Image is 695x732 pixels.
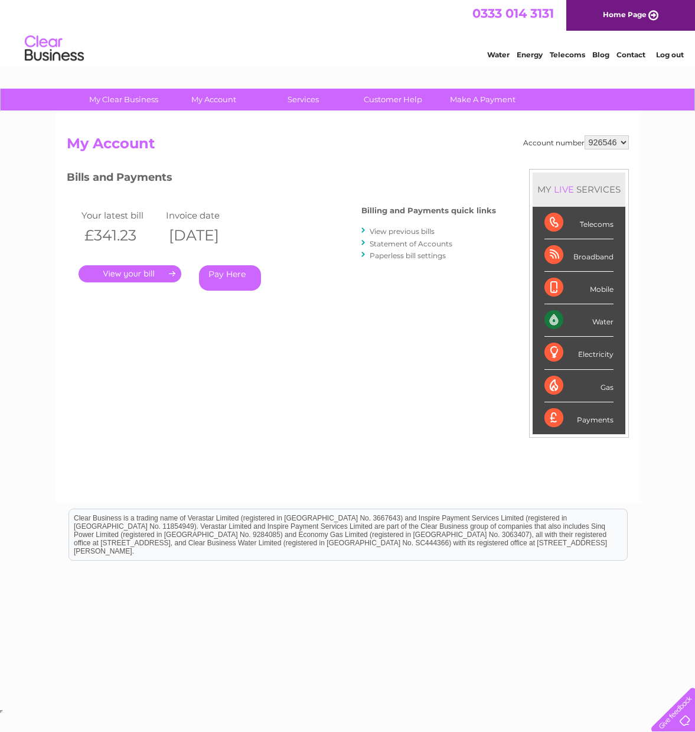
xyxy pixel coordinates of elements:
[165,89,262,110] a: My Account
[472,6,554,21] a: 0333 014 3131
[544,239,614,272] div: Broadband
[544,370,614,402] div: Gas
[550,50,585,59] a: Telecoms
[361,206,496,215] h4: Billing and Payments quick links
[544,402,614,434] div: Payments
[67,169,496,190] h3: Bills and Payments
[163,207,248,223] td: Invoice date
[544,304,614,337] div: Water
[434,89,531,110] a: Make A Payment
[533,173,625,206] div: MY SERVICES
[254,89,352,110] a: Services
[67,135,629,158] h2: My Account
[487,50,510,59] a: Water
[199,265,261,291] a: Pay Here
[552,184,576,195] div: LIVE
[69,6,627,57] div: Clear Business is a trading name of Verastar Limited (registered in [GEOGRAPHIC_DATA] No. 3667643...
[544,207,614,239] div: Telecoms
[79,265,181,282] a: .
[344,89,442,110] a: Customer Help
[370,239,452,248] a: Statement of Accounts
[544,337,614,369] div: Electricity
[592,50,609,59] a: Blog
[523,135,629,149] div: Account number
[370,227,435,236] a: View previous bills
[75,89,172,110] a: My Clear Business
[616,50,645,59] a: Contact
[544,272,614,304] div: Mobile
[517,50,543,59] a: Energy
[656,50,684,59] a: Log out
[370,251,446,260] a: Paperless bill settings
[163,223,248,248] th: [DATE]
[79,223,164,248] th: £341.23
[24,31,84,67] img: logo.png
[79,207,164,223] td: Your latest bill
